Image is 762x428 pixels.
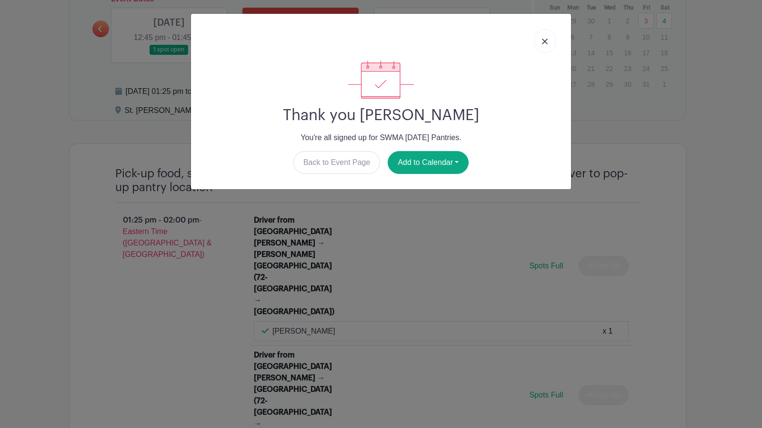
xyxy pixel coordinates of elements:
[388,151,469,174] button: Add to Calendar
[348,61,414,99] img: signup_complete-c468d5dda3e2740ee63a24cb0ba0d3ce5d8a4ecd24259e683200fb1569d990c8.svg
[199,132,563,143] p: You're all signed up for SWMA [DATE] Pantries.
[542,39,548,44] img: close_button-5f87c8562297e5c2d7936805f587ecaba9071eb48480494691a3f1689db116b3.svg
[293,151,381,174] a: Back to Event Page
[199,106,563,124] h2: Thank you [PERSON_NAME]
